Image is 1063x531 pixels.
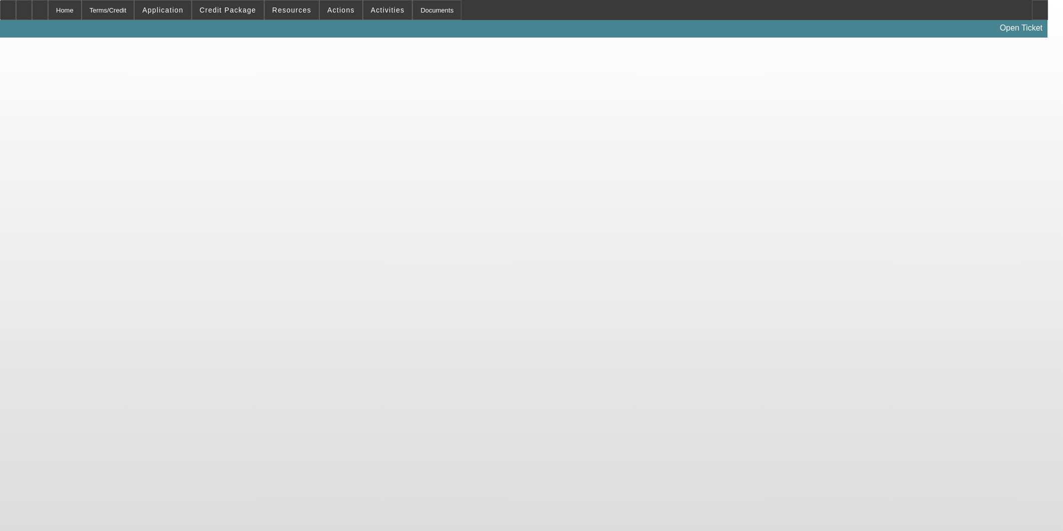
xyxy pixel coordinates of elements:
span: Activities [371,6,405,14]
span: Application [142,6,183,14]
button: Application [135,1,191,20]
span: Resources [272,6,311,14]
a: Open Ticket [996,20,1046,37]
button: Credit Package [192,1,264,20]
button: Actions [320,1,362,20]
span: Credit Package [200,6,256,14]
button: Resources [265,1,319,20]
button: Activities [363,1,412,20]
span: Actions [327,6,355,14]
